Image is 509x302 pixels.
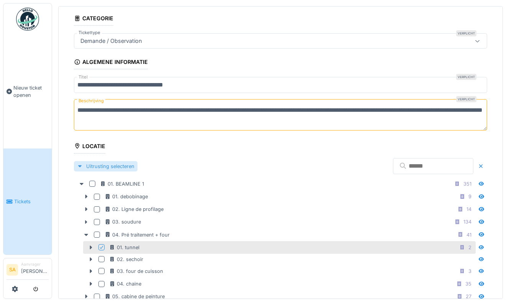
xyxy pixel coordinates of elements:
div: Uitrusting selecteren [74,161,137,171]
label: Titel [77,74,89,80]
span: Tickets [14,198,49,205]
div: Verplicht [456,30,476,36]
a: Tickets [3,149,52,255]
div: Algemene informatie [74,56,148,69]
div: 2 [468,244,471,251]
a: SA Aanvrager[PERSON_NAME] [7,261,49,280]
a: Nieuw ticket openen [3,35,52,149]
div: Verplicht [456,74,476,80]
div: 03. soudure [105,218,141,225]
img: Badge_color-CXgf-gQk.svg [16,8,39,31]
div: 41 [466,231,471,238]
div: 05. cabine de peinture [105,293,165,300]
div: 134 [463,218,471,225]
div: 27 [466,293,471,300]
li: [PERSON_NAME] [21,261,49,278]
div: Categorie [74,13,113,26]
label: Beschrijving [77,96,105,106]
div: 35 [465,280,471,287]
div: 03. four de cuisson [109,268,163,275]
div: 02. sechoir [109,256,143,263]
div: 04. chaine [109,280,141,287]
div: 351 [463,180,471,188]
div: 04. Pré traitement + four [105,231,170,238]
div: Demande / Observation [77,37,145,45]
div: 02. Ligne de profilage [105,206,164,213]
span: Nieuw ticket openen [13,84,49,99]
div: Locatie [74,140,105,153]
div: Verplicht [456,96,476,102]
div: 14 [466,206,471,213]
div: 01. debobinage [105,193,148,200]
div: 9 [468,193,471,200]
label: Tickettype [77,29,102,36]
div: 3 [468,268,471,275]
div: 01. BEAMLINE 1 [100,180,144,188]
div: Aanvrager [21,261,49,267]
div: 01. tunnel [109,244,139,251]
li: SA [7,264,18,276]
